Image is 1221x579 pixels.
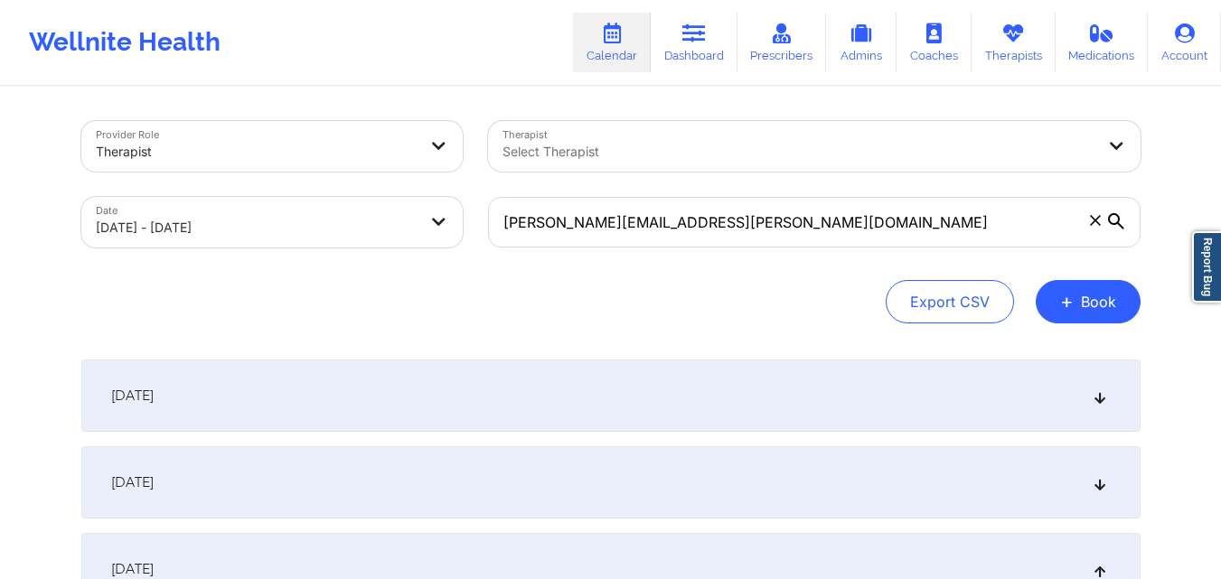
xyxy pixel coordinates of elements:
span: [DATE] [111,473,154,491]
span: [DATE] [111,560,154,578]
a: Therapists [972,13,1056,72]
a: Account [1148,13,1221,72]
a: Medications [1056,13,1149,72]
a: Prescribers [737,13,827,72]
a: Dashboard [651,13,737,72]
a: Admins [826,13,897,72]
div: [DATE] - [DATE] [96,208,418,247]
a: Coaches [897,13,972,72]
div: Therapist [96,132,418,172]
input: Search by patient email [488,197,1141,247]
span: [DATE] [111,387,154,405]
button: +Book [1036,280,1141,323]
span: + [1060,296,1074,306]
a: Report Bug [1192,231,1221,303]
a: Calendar [573,13,651,72]
button: Export CSV [886,280,1014,323]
